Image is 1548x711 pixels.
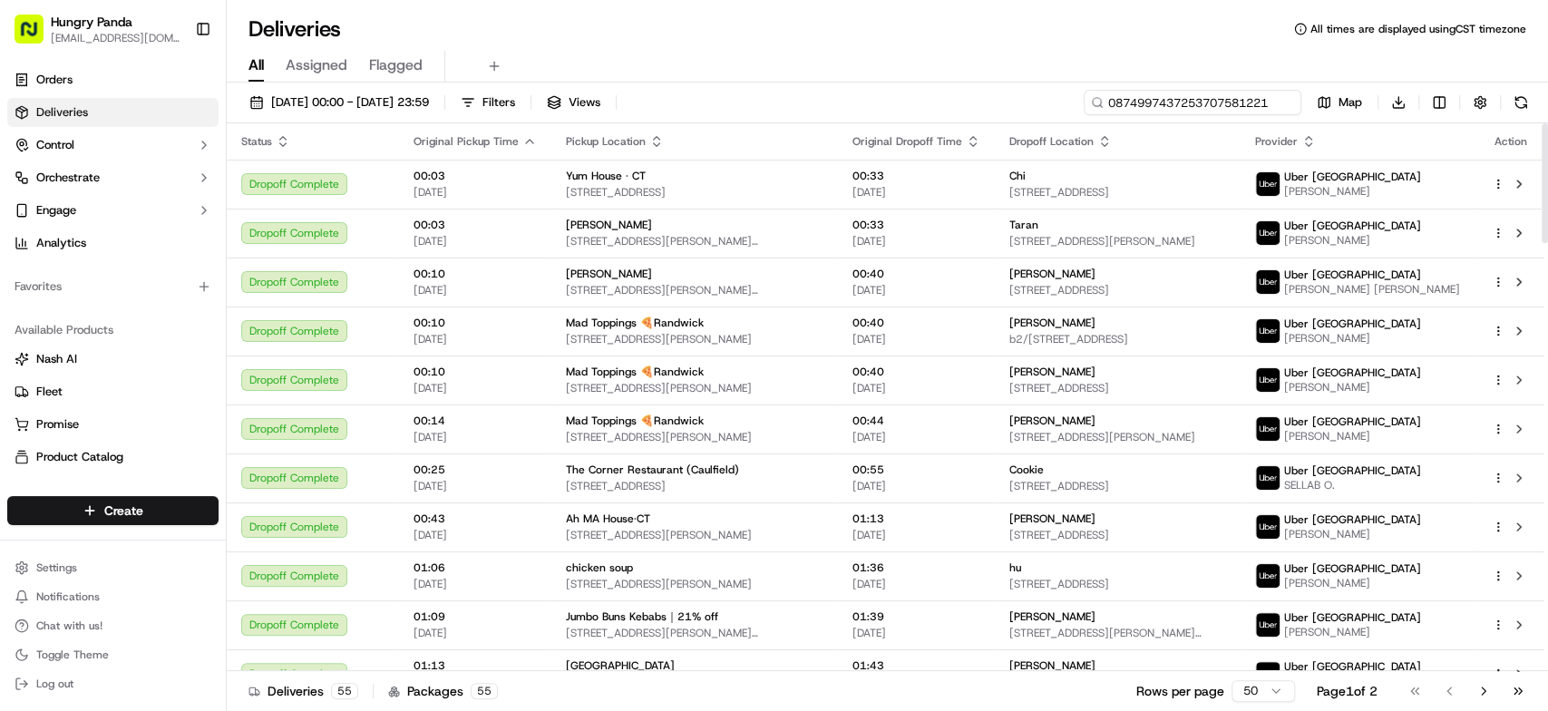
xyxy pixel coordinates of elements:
[566,577,823,591] span: [STREET_ADDRESS][PERSON_NAME]
[414,511,537,526] span: 00:43
[18,313,47,342] img: Bea Lacdao
[852,381,980,395] span: [DATE]
[36,72,73,88] span: Orders
[56,330,147,345] span: [PERSON_NAME]
[1255,134,1298,149] span: Provider
[852,218,980,232] span: 00:33
[18,236,122,250] div: Past conversations
[414,577,537,591] span: [DATE]
[566,234,823,248] span: [STREET_ADDRESS][PERSON_NAME][PERSON_NAME]
[286,54,347,76] span: Assigned
[852,479,980,493] span: [DATE]
[566,414,704,428] span: Mad Toppings 🍕Randwick
[566,381,823,395] span: [STREET_ADDRESS][PERSON_NAME]
[566,479,823,493] span: [STREET_ADDRESS]
[566,560,633,575] span: chicken soup
[1508,90,1533,115] button: Refresh
[271,94,429,111] span: [DATE] 00:00 - [DATE] 23:59
[1256,368,1280,392] img: uber-new-logo.jpeg
[852,316,980,330] span: 00:40
[11,398,146,431] a: 📗Knowledge Base
[1009,528,1226,542] span: [STREET_ADDRESS]
[15,449,211,465] a: Product Catalog
[1339,94,1362,111] span: Map
[1284,331,1421,346] span: [PERSON_NAME]
[852,185,980,200] span: [DATE]
[7,345,219,374] button: Nash AI
[1009,626,1226,640] span: [STREET_ADDRESS][PERSON_NAME][PERSON_NAME]
[566,609,718,624] span: Jumbo Buns Kebabs｜21% off
[852,267,980,281] span: 00:40
[7,671,219,696] button: Log out
[47,117,326,136] input: Got a question? Start typing here...
[852,234,980,248] span: [DATE]
[414,185,537,200] span: [DATE]
[18,407,33,422] div: 📗
[18,73,330,102] p: Welcome 👋
[414,332,537,346] span: [DATE]
[852,169,980,183] span: 00:33
[7,555,219,580] button: Settings
[1492,134,1530,149] div: Action
[308,179,330,200] button: Start new chat
[852,577,980,591] span: [DATE]
[566,528,823,542] span: [STREET_ADDRESS][PERSON_NAME]
[566,463,739,477] span: The Corner Restaurant (Caulfield)
[852,560,980,575] span: 01:36
[1317,682,1378,700] div: Page 1 of 2
[414,218,537,232] span: 00:03
[566,511,650,526] span: Ah MA House·CT
[248,54,264,76] span: All
[7,613,219,638] button: Chat with us!
[566,218,652,232] span: [PERSON_NAME]
[7,272,219,301] div: Favorites
[15,384,211,400] a: Fleet
[852,463,980,477] span: 00:55
[1009,283,1226,297] span: [STREET_ADDRESS]
[1009,316,1095,330] span: [PERSON_NAME]
[7,229,219,258] a: Analytics
[1310,22,1526,36] span: All times are displayed using CST timezone
[1284,184,1421,199] span: [PERSON_NAME]
[414,528,537,542] span: [DATE]
[1309,90,1370,115] button: Map
[414,560,537,575] span: 01:06
[569,94,600,111] span: Views
[153,407,168,422] div: 💻
[241,134,272,149] span: Status
[7,98,219,127] a: Deliveries
[151,281,157,296] span: •
[852,609,980,624] span: 01:39
[82,173,297,191] div: Start new chat
[7,377,219,406] button: Fleet
[36,170,100,186] span: Orchestrate
[161,281,203,296] span: 8月27日
[7,642,219,667] button: Toggle Theme
[414,463,537,477] span: 00:25
[566,283,823,297] span: [STREET_ADDRESS][PERSON_NAME][PERSON_NAME]
[1284,512,1421,527] span: Uber [GEOGRAPHIC_DATA]
[852,414,980,428] span: 00:44
[7,316,219,345] div: Available Products
[1284,414,1421,429] span: Uber [GEOGRAPHIC_DATA]
[7,163,219,192] button: Orchestrate
[1256,270,1280,294] img: uber-new-logo.jpeg
[241,90,437,115] button: [DATE] 00:00 - [DATE] 23:59
[82,191,249,206] div: We're available if you need us!
[7,443,219,472] button: Product Catalog
[51,13,132,31] span: Hungry Panda
[1284,463,1421,478] span: Uber [GEOGRAPHIC_DATA]
[161,330,203,345] span: 8月19日
[36,416,79,433] span: Promise
[1009,511,1095,526] span: [PERSON_NAME]
[1009,134,1094,149] span: Dropoff Location
[414,234,537,248] span: [DATE]
[852,332,980,346] span: [DATE]
[1284,561,1421,576] span: Uber [GEOGRAPHIC_DATA]
[566,185,823,200] span: [STREET_ADDRESS]
[566,365,704,379] span: Mad Toppings 🍕Randwick
[414,134,519,149] span: Original Pickup Time
[1136,682,1224,700] p: Rows per page
[36,589,100,604] span: Notifications
[36,331,51,346] img: 1736555255976-a54dd68f-1ca7-489b-9aae-adbdc363a1c4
